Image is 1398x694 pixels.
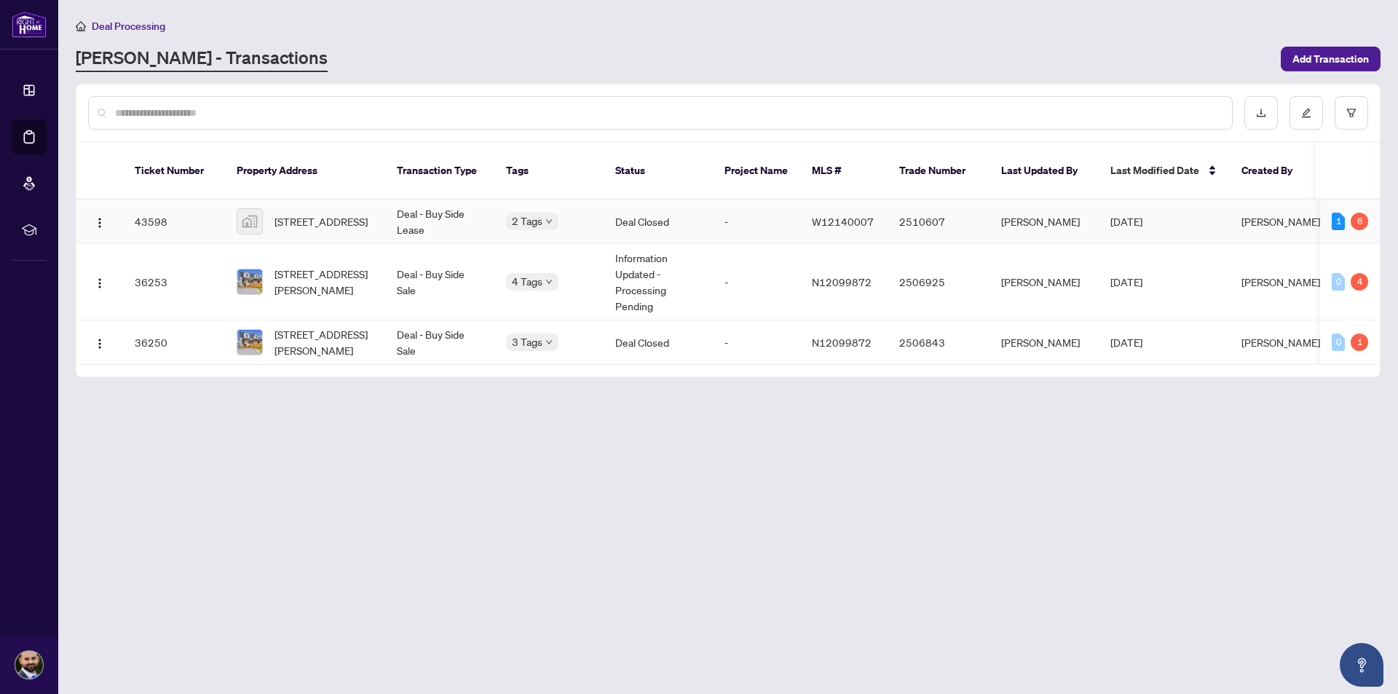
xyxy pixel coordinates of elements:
div: 6 [1351,213,1368,230]
span: down [545,218,553,225]
span: [STREET_ADDRESS][PERSON_NAME] [275,326,374,358]
th: Last Modified Date [1099,143,1230,200]
td: Deal - Buy Side Lease [385,200,494,244]
img: thumbnail-img [237,269,262,294]
th: Status [604,143,713,200]
span: filter [1346,108,1356,118]
th: Last Updated By [990,143,1099,200]
div: 4 [1351,273,1368,291]
div: 1 [1332,213,1345,230]
th: Tags [494,143,604,200]
td: [PERSON_NAME] [990,320,1099,365]
span: Last Modified Date [1110,162,1199,178]
span: down [545,339,553,346]
td: - [713,200,800,244]
img: thumbnail-img [237,330,262,355]
button: Logo [88,270,111,293]
td: [PERSON_NAME] [990,200,1099,244]
span: [STREET_ADDRESS] [275,213,368,229]
button: edit [1290,96,1323,130]
td: Deal - Buy Side Sale [385,244,494,320]
button: Logo [88,331,111,354]
button: filter [1335,96,1368,130]
span: 2 Tags [512,213,542,229]
img: thumbnail-img [237,209,262,234]
span: N12099872 [812,275,872,288]
img: Logo [94,217,106,229]
th: Created By [1230,143,1317,200]
th: MLS # [800,143,888,200]
span: [DATE] [1110,336,1142,349]
img: logo [12,11,47,38]
th: Trade Number [888,143,990,200]
button: Logo [88,210,111,233]
button: Add Transaction [1281,47,1381,71]
img: Profile Icon [15,651,43,679]
td: 36250 [123,320,225,365]
span: [STREET_ADDRESS][PERSON_NAME] [275,266,374,298]
th: Project Name [713,143,800,200]
td: Deal - Buy Side Sale [385,320,494,365]
span: down [545,278,553,285]
span: Deal Processing [92,20,165,33]
td: Information Updated - Processing Pending [604,244,713,320]
div: 0 [1332,273,1345,291]
td: 2506925 [888,244,990,320]
td: Deal Closed [604,320,713,365]
td: - [713,244,800,320]
img: Logo [94,338,106,350]
span: 4 Tags [512,273,542,290]
th: Property Address [225,143,385,200]
span: edit [1301,108,1311,118]
span: Add Transaction [1292,47,1369,71]
a: [PERSON_NAME] - Transactions [76,46,328,72]
td: - [713,320,800,365]
span: home [76,21,86,31]
button: Open asap [1340,643,1383,687]
img: Logo [94,277,106,289]
td: [PERSON_NAME] [990,244,1099,320]
td: 2510607 [888,200,990,244]
span: [PERSON_NAME] [1241,275,1320,288]
span: [PERSON_NAME] [1241,336,1320,349]
td: 43598 [123,200,225,244]
td: 2506843 [888,320,990,365]
span: [DATE] [1110,215,1142,228]
span: [PERSON_NAME] [1241,215,1320,228]
th: Transaction Type [385,143,494,200]
div: 0 [1332,334,1345,351]
span: W12140007 [812,215,874,228]
th: Ticket Number [123,143,225,200]
div: 1 [1351,334,1368,351]
span: N12099872 [812,336,872,349]
span: [DATE] [1110,275,1142,288]
td: Deal Closed [604,200,713,244]
span: 3 Tags [512,334,542,350]
button: download [1244,96,1278,130]
span: download [1256,108,1266,118]
td: 36253 [123,244,225,320]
